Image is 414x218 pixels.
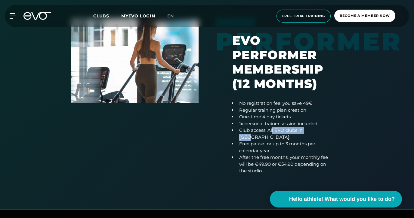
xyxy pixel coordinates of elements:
[340,14,390,18] font: Become a member now
[239,127,303,140] font: Club access: All EVO clubs in [GEOGRAPHIC_DATA].
[121,13,155,19] a: MYEVO LOGIN
[93,13,121,19] a: Clubs
[239,154,328,174] font: After the free months, your monthly fee will be €49.90 or €54.90 depending on the studio
[167,13,174,19] font: en
[270,191,402,207] button: Hello athlete! What would you like to do?
[289,196,395,202] font: Hello athlete! What would you like to do?
[239,141,315,153] font: Free pause for up to 3 months per calendar year
[167,13,181,20] a: en
[239,107,306,113] font: Regular training plan creation
[275,10,333,23] a: Free trial training
[239,100,312,106] font: No registration fee: you save 49€
[232,33,323,91] font: EVO Performer Membership (12 months)
[71,18,199,103] img: EVO Performer Membership (12 months)
[282,14,325,18] font: Free trial training
[93,13,109,19] font: Clubs
[332,10,397,23] a: Become a member now
[239,121,317,126] font: 1x personal trainer session included
[239,114,291,120] font: One-time 4 day tickets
